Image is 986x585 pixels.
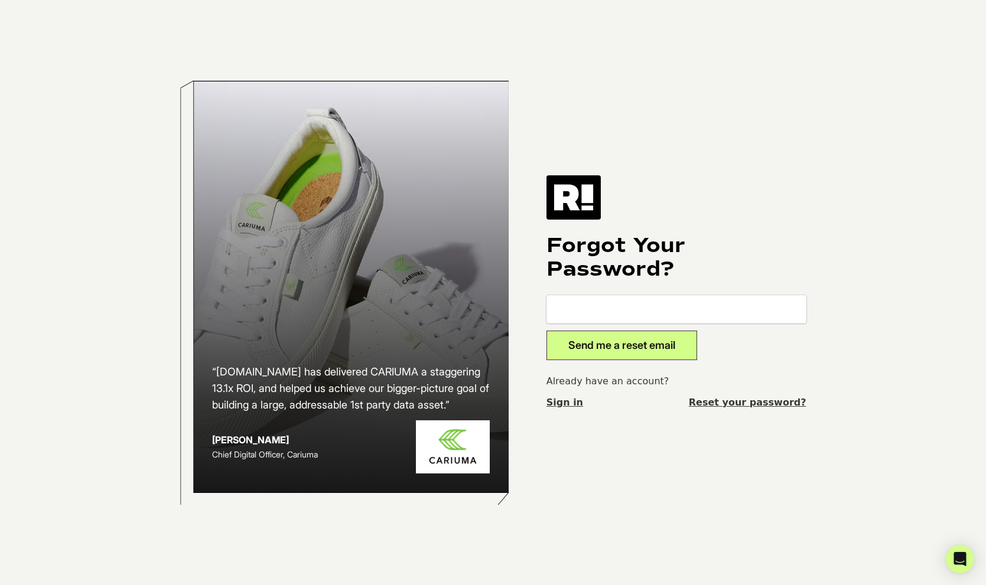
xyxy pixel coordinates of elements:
[416,420,490,474] img: Cariuma
[546,396,583,410] a: Sign in
[212,434,289,446] strong: [PERSON_NAME]
[212,364,490,413] h2: “[DOMAIN_NAME] has delivered CARIUMA a staggering 13.1x ROI, and helped us achieve our bigger-pic...
[546,175,601,219] img: Retention.com
[946,545,974,573] div: Open Intercom Messenger
[546,331,697,360] button: Send me a reset email
[546,374,806,388] p: Already have an account?
[212,449,318,459] span: Chief Digital Officer, Cariuma
[689,396,806,410] a: Reset your password?
[546,234,806,281] h1: Forgot Your Password?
